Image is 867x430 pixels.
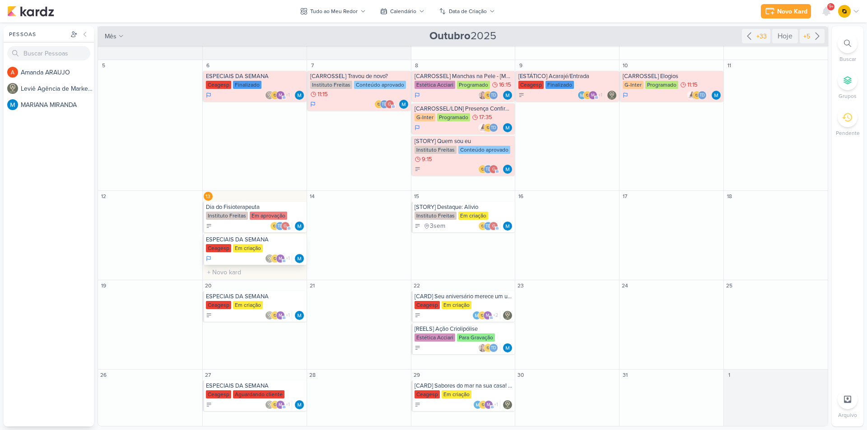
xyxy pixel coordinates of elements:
[478,165,500,174] div: Colaboradores: IDBOX - Agência de Design, Thais de carvalho, giselyrlfreitas@gmail.com
[429,29,496,43] span: 2025
[839,92,857,100] p: Grupos
[388,102,391,107] p: g
[437,113,470,121] div: Programado
[429,29,471,42] strong: Outubro
[21,68,94,77] div: A m a n d a A R A U J O
[265,254,292,263] div: Colaboradores: Leviê Agência de Marketing Digital, IDBOX - Agência de Design, mlegnaioli@gmail.co...
[415,223,421,229] div: A Fazer
[276,254,285,263] div: mlegnaioli@gmail.com
[516,61,525,70] div: 9
[491,126,496,130] p: Td
[206,312,212,319] div: A Fazer
[484,400,493,409] div: mlegnaioli@gmail.com
[479,400,488,409] img: IDBOX - Agência de Design
[478,222,500,231] div: Colaboradores: IDBOX - Agência de Design, Thais de carvalho, giselyrlfreitas@gmail.com
[206,81,231,89] div: Ceagesp
[472,311,481,320] img: MARIANA MIRANDA
[489,222,498,231] div: giselyrlfreitas@gmail.com
[491,93,496,98] p: Td
[276,91,285,100] div: mlegnaioli@gmail.com
[295,311,304,320] div: Responsável: MARIANA MIRANDA
[206,301,231,309] div: Ceagesp
[206,255,211,262] div: Em Andamento
[206,244,231,252] div: Ceagesp
[692,91,701,100] img: IDBOX - Agência de Design
[275,222,284,231] div: Thais de carvalho
[725,281,734,290] div: 25
[516,370,525,379] div: 30
[279,257,282,261] p: m
[204,370,213,379] div: 27
[777,7,807,16] div: Novo Kard
[478,343,487,352] img: Tatiane Acciari
[503,165,512,174] img: MARIANA MIRANDA
[270,222,279,231] img: IDBOX - Agência de Design
[597,92,602,99] span: +1
[317,91,328,97] span: 11:15
[7,99,18,110] img: MARIANA MIRANDA
[308,281,317,290] div: 21
[503,222,512,231] img: MARIANA MIRANDA
[607,91,616,100] img: Leviê Agência de Marketing Digital
[295,222,304,231] img: MARIANA MIRANDA
[415,124,420,131] div: Em Andamento
[725,370,734,379] div: 1
[415,345,421,351] div: A Fazer
[7,83,18,94] img: Leviê Agência de Marketing Digital
[310,81,352,89] div: Instituto Freitas
[442,301,471,309] div: Em criação
[233,390,284,398] div: Aguardando cliente
[265,91,274,100] img: Leviê Agência de Marketing Digital
[489,91,498,100] div: Thais de carvalho
[687,91,709,100] div: Colaboradores: Amannda Primo, IDBOX - Agência de Design, Thais de carvalho
[516,281,525,290] div: 23
[487,403,490,407] p: m
[276,311,285,320] div: mlegnaioli@gmail.com
[415,113,435,121] div: G-Inter
[473,400,500,409] div: Colaboradores: MARIANA MIRANDA, IDBOX - Agência de Design, mlegnaioli@gmail.com, Thais de carvalho
[206,402,212,408] div: A Fazer
[295,400,304,409] div: Responsável: MARIANA MIRANDA
[578,91,605,100] div: Colaboradores: MARIANA MIRANDA, IDBOX - Agência de Design, mlegnaioli@gmail.com, Thais de carvalho
[265,311,292,320] div: Colaboradores: Leviê Agência de Marketing Digital, IDBOX - Agência de Design, mlegnaioli@gmail.co...
[583,91,592,100] img: IDBOX - Agência de Design
[588,91,597,100] div: mlegnaioli@gmail.com
[295,311,304,320] img: MARIANA MIRANDA
[295,254,304,263] img: MARIANA MIRANDA
[354,81,406,89] div: Conteúdo aprovado
[829,3,834,10] span: 9+
[206,92,211,99] div: Em Andamento
[620,370,629,379] div: 31
[725,61,734,70] div: 11
[491,346,496,351] p: Td
[578,91,587,100] img: MARIANA MIRANDA
[485,167,491,172] p: Td
[503,311,512,320] div: Responsável: Leviê Agência de Marketing Digital
[458,146,510,154] div: Conteúdo aprovado
[270,91,280,100] img: IDBOX - Agência de Design
[99,61,108,70] div: 5
[503,400,512,409] img: Leviê Agência de Marketing Digital
[458,212,488,220] div: Em criação
[415,312,421,319] div: A Fazer
[415,333,455,342] div: Estética Acciari
[472,311,500,320] div: Colaboradores: MARIANA MIRANDA, IDBOX - Agência de Design, mlegnaioli@gmail.com, Yasmin Yumi, Tha...
[206,203,305,211] div: Dia do Fisioterapeuta
[415,390,440,398] div: Ceagesp
[415,203,513,211] div: [STORY] Destaque: Alivio
[285,255,290,262] span: +1
[270,400,280,409] img: IDBOX - Agência de Design
[442,390,471,398] div: Em criação
[492,312,498,319] span: +2
[645,81,678,89] div: Programado
[233,81,261,89] div: Finalizado
[21,100,94,110] div: M A R I A N A M I R A N D A
[687,91,696,100] img: Amannda Primo
[620,192,629,201] div: 17
[478,165,487,174] img: IDBOX - Agência de Design
[484,123,493,132] img: IDBOX - Agência de Design
[265,311,274,320] img: Leviê Agência de Marketing Digital
[204,192,213,201] div: 13
[412,61,421,70] div: 8
[21,84,94,93] div: L e v i ê A g ê n c i a d e M a r k e t i n g D i g i t a l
